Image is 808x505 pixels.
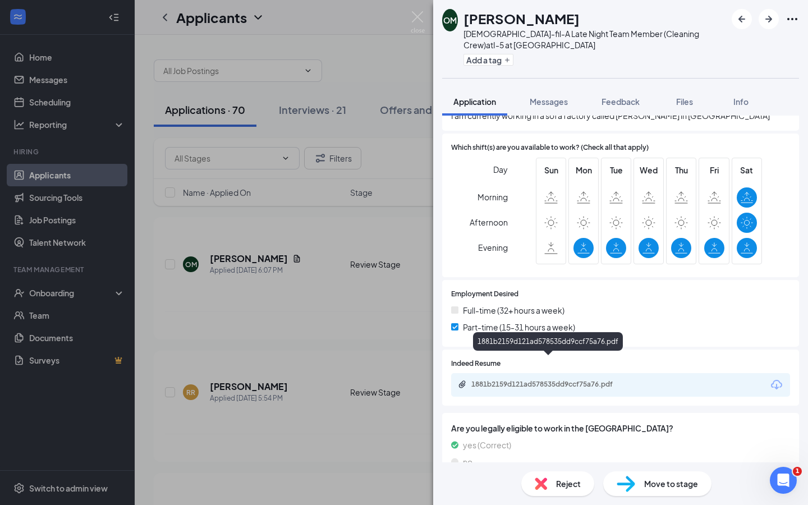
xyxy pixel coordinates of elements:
span: Wed [639,164,659,176]
span: Part-time (15-31 hours a week) [463,321,575,333]
span: Morning [478,187,508,207]
span: Fri [704,164,724,176]
span: Full-time (32+ hours a week) [463,304,564,316]
svg: Paperclip [458,380,467,389]
div: OM [443,15,457,26]
span: Sun [541,164,561,176]
span: Sat [737,164,757,176]
button: ArrowRight [759,9,779,29]
div: 1881b2159d121ad578535dd9ccf75a76.pdf [473,332,623,351]
span: Messages [530,97,568,107]
div: 1881b2159d121ad578535dd9ccf75a76.pdf [471,380,628,389]
svg: Download [770,378,783,392]
div: [DEMOGRAPHIC_DATA]-fil-A Late Night Team Member (Cleaning Crew) at I-5 at [GEOGRAPHIC_DATA] [463,28,726,50]
iframe: Intercom live chat [770,467,797,494]
span: Tue [606,164,626,176]
span: Which shift(s) are you available to work? (Check all that apply) [451,143,649,153]
a: Paperclip1881b2159d121ad578535dd9ccf75a76.pdf [458,380,640,391]
span: Files [676,97,693,107]
span: Info [733,97,749,107]
span: Are you legally eligible to work in the [GEOGRAPHIC_DATA]? [451,422,790,434]
span: Move to stage [644,478,698,490]
span: Mon [573,164,594,176]
svg: Ellipses [786,12,799,26]
h1: [PERSON_NAME] [463,9,580,28]
span: no [463,456,472,468]
span: Feedback [602,97,640,107]
span: Reject [556,478,581,490]
svg: Plus [504,57,511,63]
button: ArrowLeftNew [732,9,752,29]
span: 1 [793,467,802,476]
span: I am currently working in a sofa factory called [PERSON_NAME] in [GEOGRAPHIC_DATA] [451,109,790,122]
span: Thu [671,164,691,176]
span: Day [493,163,508,176]
span: Afternoon [470,212,508,232]
span: Employment Desired [451,289,518,300]
span: yes (Correct) [463,439,511,451]
span: Indeed Resume [451,359,501,369]
span: Evening [478,237,508,258]
button: PlusAdd a tag [463,54,513,66]
span: Application [453,97,496,107]
svg: ArrowLeftNew [735,12,749,26]
svg: ArrowRight [762,12,775,26]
